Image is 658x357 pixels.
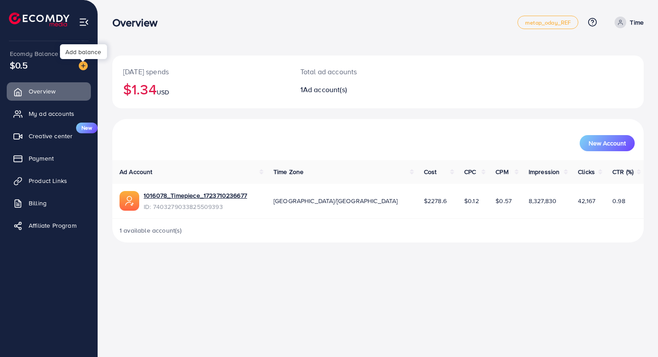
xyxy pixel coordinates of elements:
span: Impression [529,167,560,176]
span: Affiliate Program [29,221,77,230]
img: menu [79,17,89,27]
p: Total ad accounts [300,66,412,77]
span: Ecomdy Balance [10,49,58,58]
span: Cost [424,167,437,176]
h3: Overview [112,16,165,29]
span: metap_oday_REF [525,20,571,25]
a: 1016078_Timepiece_1723710236677 [144,191,247,200]
span: Clicks [578,167,595,176]
span: 8,327,830 [529,196,556,205]
iframe: Chat [620,317,651,350]
img: image [79,61,88,70]
span: $0.5 [10,59,28,72]
div: Add balance [60,44,107,59]
span: 42,167 [578,196,595,205]
a: Time [611,17,644,28]
span: CTR (%) [612,167,633,176]
span: $2278.6 [424,196,447,205]
span: $0.57 [496,196,512,205]
a: Affiliate Program [7,217,91,234]
a: Overview [7,82,91,100]
a: Payment [7,149,91,167]
span: Product Links [29,176,67,185]
p: Time [630,17,644,28]
span: Ad Account [120,167,153,176]
span: [GEOGRAPHIC_DATA]/[GEOGRAPHIC_DATA] [273,196,398,205]
img: logo [9,13,69,26]
p: [DATE] spends [123,66,279,77]
a: Billing [7,194,91,212]
span: ID: 7403279033825509393 [144,202,247,211]
a: My ad accounts [7,105,91,123]
span: Creative center [29,132,73,140]
span: Ad account(s) [303,85,347,94]
span: 0.98 [612,196,625,205]
span: New [76,123,98,133]
span: Payment [29,154,54,163]
span: USD [157,88,169,97]
span: My ad accounts [29,109,74,118]
span: 1 available account(s) [120,226,182,235]
button: New Account [580,135,635,151]
span: $0.12 [464,196,479,205]
span: CPM [496,167,508,176]
span: CPC [464,167,476,176]
h2: 1 [300,85,412,94]
span: Billing [29,199,47,208]
a: metap_oday_REF [517,16,578,29]
a: Creative centerNew [7,127,91,145]
span: Time Zone [273,167,303,176]
a: Product Links [7,172,91,190]
h2: $1.34 [123,81,279,98]
span: Overview [29,87,56,96]
img: ic-ads-acc.e4c84228.svg [120,191,139,211]
span: New Account [589,140,626,146]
